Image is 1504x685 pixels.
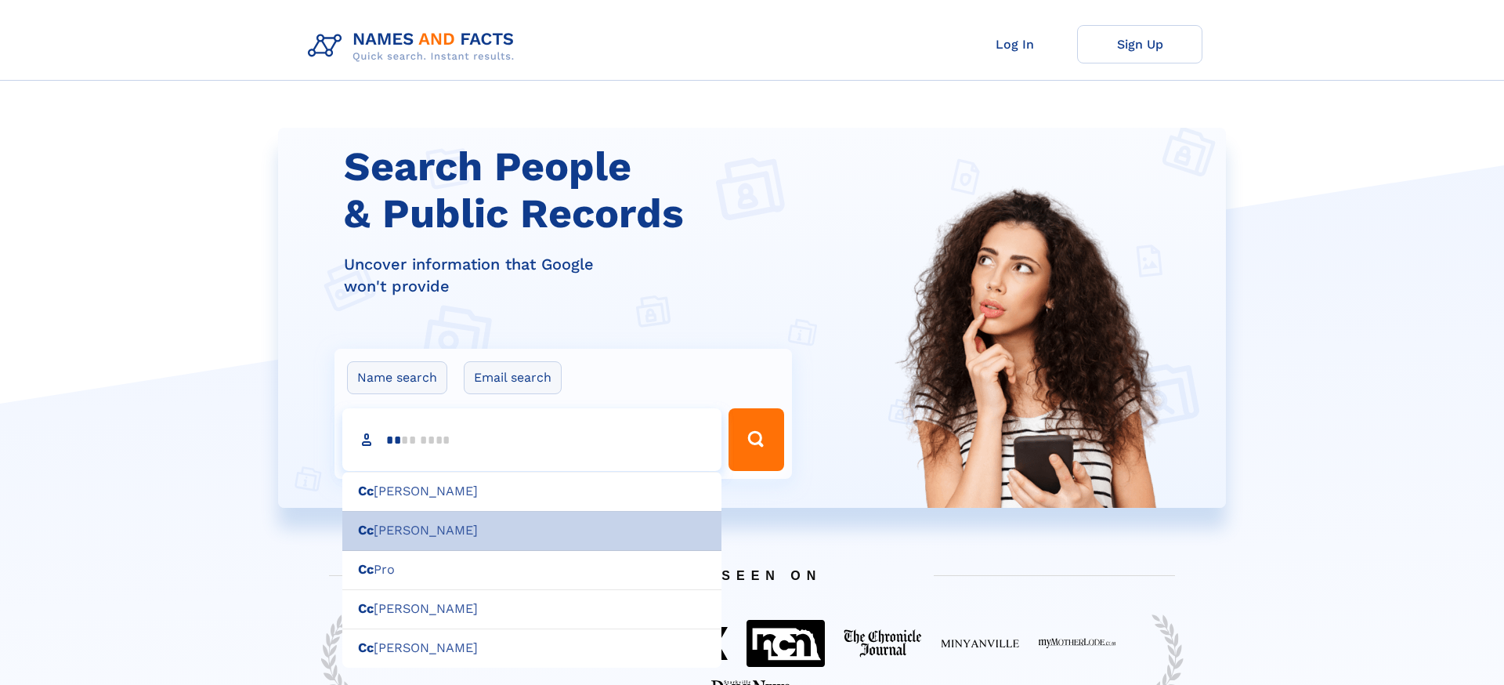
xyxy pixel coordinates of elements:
[342,589,721,629] div: [PERSON_NAME]
[302,25,527,67] img: Logo Names and Facts
[342,629,721,669] div: [PERSON_NAME]
[728,408,783,471] button: Search Button
[464,361,562,394] label: Email search
[344,253,801,297] div: Uncover information that Google won't provide
[844,629,922,658] img: Featured on The Chronicle Journal
[747,620,825,666] img: Featured on NCN
[358,523,374,538] b: Cc
[344,143,801,237] h1: Search People & Public Records
[305,549,1198,602] span: AS SEEN ON
[885,184,1175,586] img: Search People and Public records
[347,361,447,394] label: Name search
[358,562,374,577] b: Cc
[358,640,374,655] b: Cc
[1077,25,1202,63] a: Sign Up
[342,408,721,471] input: search input
[358,601,374,616] b: Cc
[342,472,721,512] div: [PERSON_NAME]
[1038,638,1116,649] img: Featured on My Mother Lode
[342,511,721,551] div: [PERSON_NAME]
[952,25,1077,63] a: Log In
[358,484,374,498] b: Cc
[342,550,721,590] div: Pro
[941,638,1019,649] img: Featured on Minyanville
